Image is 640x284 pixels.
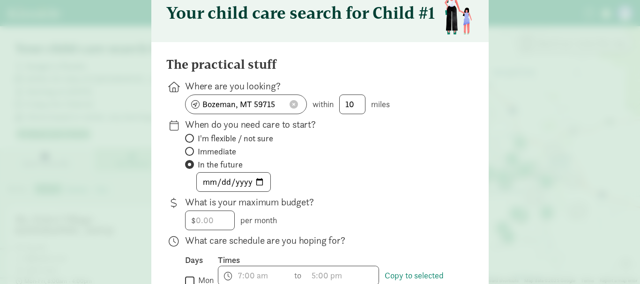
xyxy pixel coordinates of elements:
[240,215,277,226] span: per month
[185,234,459,247] p: What care schedule are you hoping for?
[218,255,459,266] div: Times
[186,211,234,230] input: 0.00
[185,118,459,131] p: When do you need care to start?
[198,159,243,170] span: In the future
[185,255,218,266] div: Days
[313,99,334,109] span: within
[198,133,273,144] span: I'm flexible / not sure
[294,269,303,282] span: to
[186,95,306,114] input: enter zipcode or address
[166,57,276,72] h4: The practical stuff
[166,3,435,22] h3: Your child care search for Child #1
[198,146,236,157] span: Immediate
[185,196,459,209] p: What is your maximum budget?
[185,80,459,93] p: Where are you looking?
[371,99,390,109] span: miles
